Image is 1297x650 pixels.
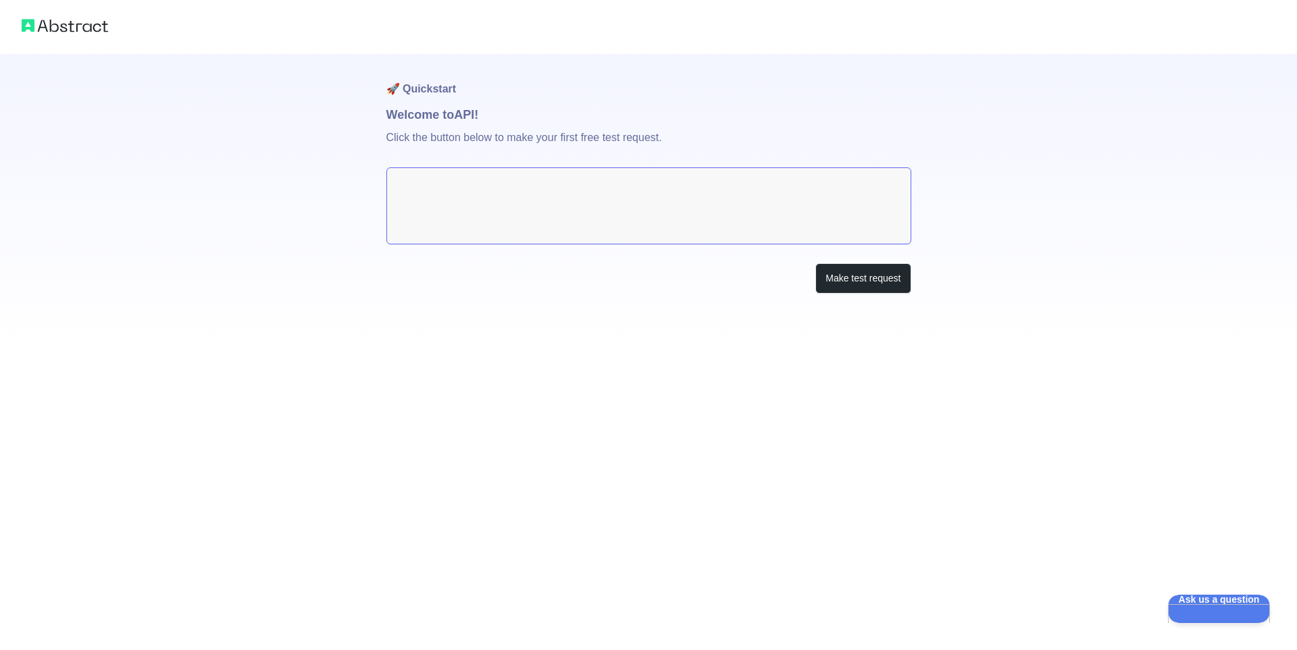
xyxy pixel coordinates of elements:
[386,105,911,124] h1: Welcome to API!
[815,263,911,294] button: Make test request
[386,54,911,105] h1: 🚀 Quickstart
[22,16,108,35] img: Abstract logo
[1168,595,1270,623] iframe: Help Scout Beacon - Open
[386,124,911,167] p: Click the button below to make your first free test request.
